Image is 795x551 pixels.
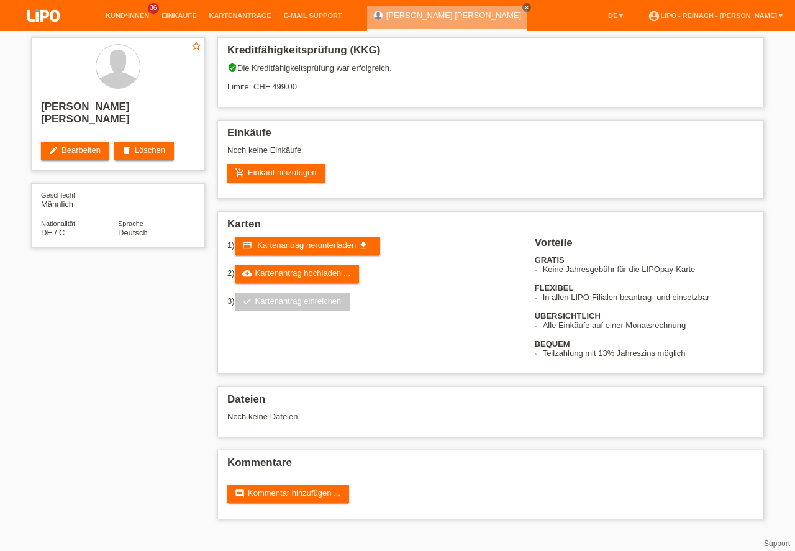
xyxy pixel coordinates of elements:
[227,457,754,475] h2: Kommentare
[227,393,754,412] h2: Dateien
[543,293,754,302] li: In allen LIPO-Filialen beantrag- und einsetzbar
[12,25,75,35] a: LIPO pay
[543,265,754,274] li: Keine Jahresgebühr für die LIPOpay-Karte
[257,240,356,250] span: Kartenantrag herunterladen
[235,168,245,178] i: add_shopping_cart
[191,40,202,52] i: star_border
[235,488,245,498] i: comment
[522,3,531,12] a: close
[235,237,380,255] a: credit_card Kartenantrag herunterladen get_app
[358,240,368,250] i: get_app
[386,11,521,20] a: [PERSON_NAME] [PERSON_NAME]
[242,296,252,306] i: check
[543,348,754,358] li: Teilzahlung mit 13% Jahreszins möglich
[227,164,325,183] a: add_shopping_cartEinkauf hinzufügen
[191,40,202,53] a: star_border
[41,142,109,160] a: editBearbeiten
[227,237,519,255] div: 1)
[524,4,530,11] i: close
[41,191,75,199] span: Geschlecht
[602,12,629,19] a: DE ▾
[235,293,350,311] a: checkKartenantrag einreichen
[648,10,660,22] i: account_circle
[227,485,349,503] a: commentKommentar hinzufügen ...
[535,283,574,293] b: FLEXIBEL
[114,142,174,160] a: deleteLöschen
[99,12,155,19] a: Kund*innen
[227,293,519,311] div: 3)
[227,218,754,237] h2: Karten
[764,539,790,548] a: Support
[227,44,754,63] h2: Kreditfähigkeitsprüfung (KKG)
[242,240,252,250] i: credit_card
[242,268,252,278] i: cloud_upload
[227,63,754,101] div: Die Kreditfähigkeitsprüfung war erfolgreich. Limite: CHF 499.00
[227,145,754,164] div: Noch keine Einkäufe
[48,145,58,155] i: edit
[535,311,601,321] b: ÜBERSICHTLICH
[642,12,789,19] a: account_circleLIPO - Reinach - [PERSON_NAME] ▾
[118,228,148,237] span: Deutsch
[118,220,143,227] span: Sprache
[227,412,607,421] div: Noch keine Dateien
[41,220,75,227] span: Nationalität
[543,321,754,330] li: Alle Einkäufe auf einer Monatsrechnung
[122,145,132,155] i: delete
[227,127,754,145] h2: Einkäufe
[535,255,565,265] b: GRATIS
[41,101,195,132] h2: [PERSON_NAME] [PERSON_NAME]
[41,190,118,209] div: Männlich
[203,12,278,19] a: Kartenanträge
[227,63,237,73] i: verified_user
[535,237,754,255] h2: Vorteile
[535,339,570,348] b: BEQUEM
[278,12,348,19] a: E-Mail Support
[227,265,519,283] div: 2)
[155,12,202,19] a: Einkäufe
[41,228,65,237] span: Deutschland / C / 01.11.2019
[235,265,359,283] a: cloud_uploadKartenantrag hochladen ...
[148,3,159,14] span: 36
